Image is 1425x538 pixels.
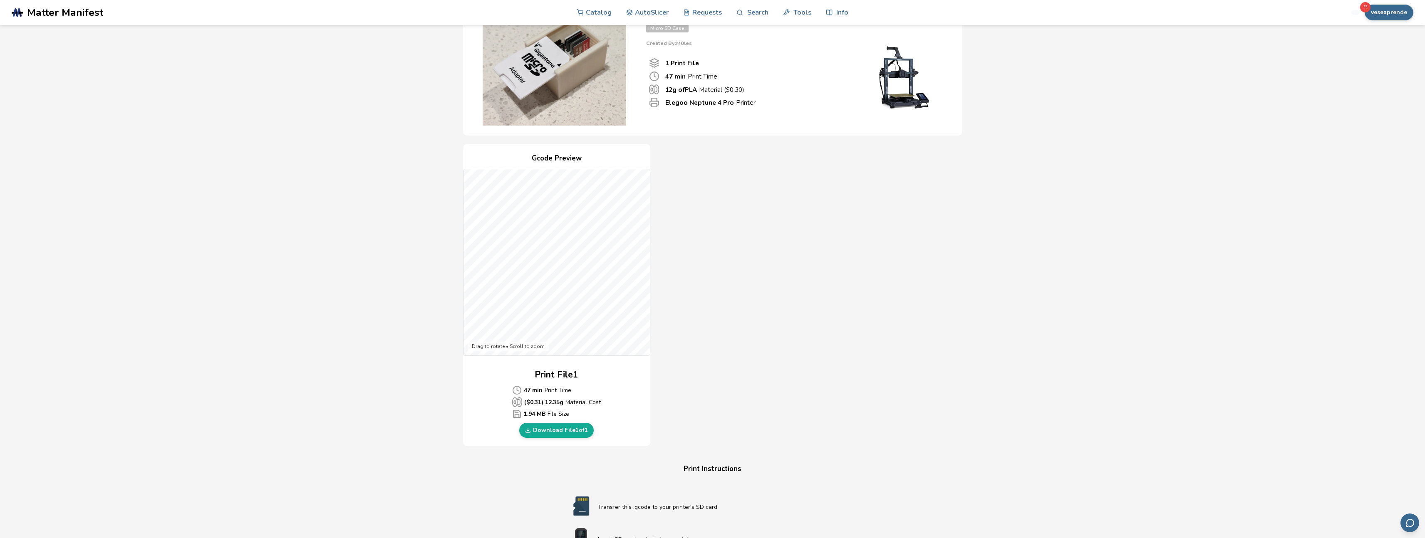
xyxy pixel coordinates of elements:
[862,46,946,109] img: Printer
[512,397,522,407] span: Average Cost
[555,463,871,476] h4: Print Instructions
[565,496,598,516] img: SD card
[646,24,689,32] span: Micro SD Case
[524,398,563,407] b: ($ 0.31 ) 12.35 g
[471,1,638,126] img: Product
[512,409,522,419] span: Average Cost
[512,385,601,395] p: Print Time
[512,409,601,419] p: File Size
[468,342,549,352] div: Drag to rotate • Scroll to zoom
[535,368,578,381] h2: Print File 1
[665,59,699,67] b: 1 Print File
[512,385,522,395] span: Average Cost
[649,97,659,108] span: Printer
[524,386,543,395] b: 47 min
[665,85,744,94] p: Material ($ 0.30 )
[512,397,601,407] p: Material Cost
[649,84,659,94] span: Material Used
[649,71,659,81] span: Print Time
[1400,513,1419,532] button: Send feedback via email
[646,40,946,46] p: Created By: M0les
[665,85,697,94] b: 12 g of PLA
[665,98,734,107] b: Elegoo Neptune 4 Pro
[27,7,103,18] span: Matter Manifest
[665,72,686,81] b: 47 min
[649,58,659,68] span: Number Of Print files
[463,152,650,165] h4: Gcode Preview
[519,423,594,438] a: Download File1of1
[665,98,756,107] p: Printer
[1365,5,1413,20] button: veseaprende
[524,410,545,418] b: 1.94 MB
[598,503,861,511] p: Transfer this .gcode to your printer's SD card
[665,72,717,81] p: Print Time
